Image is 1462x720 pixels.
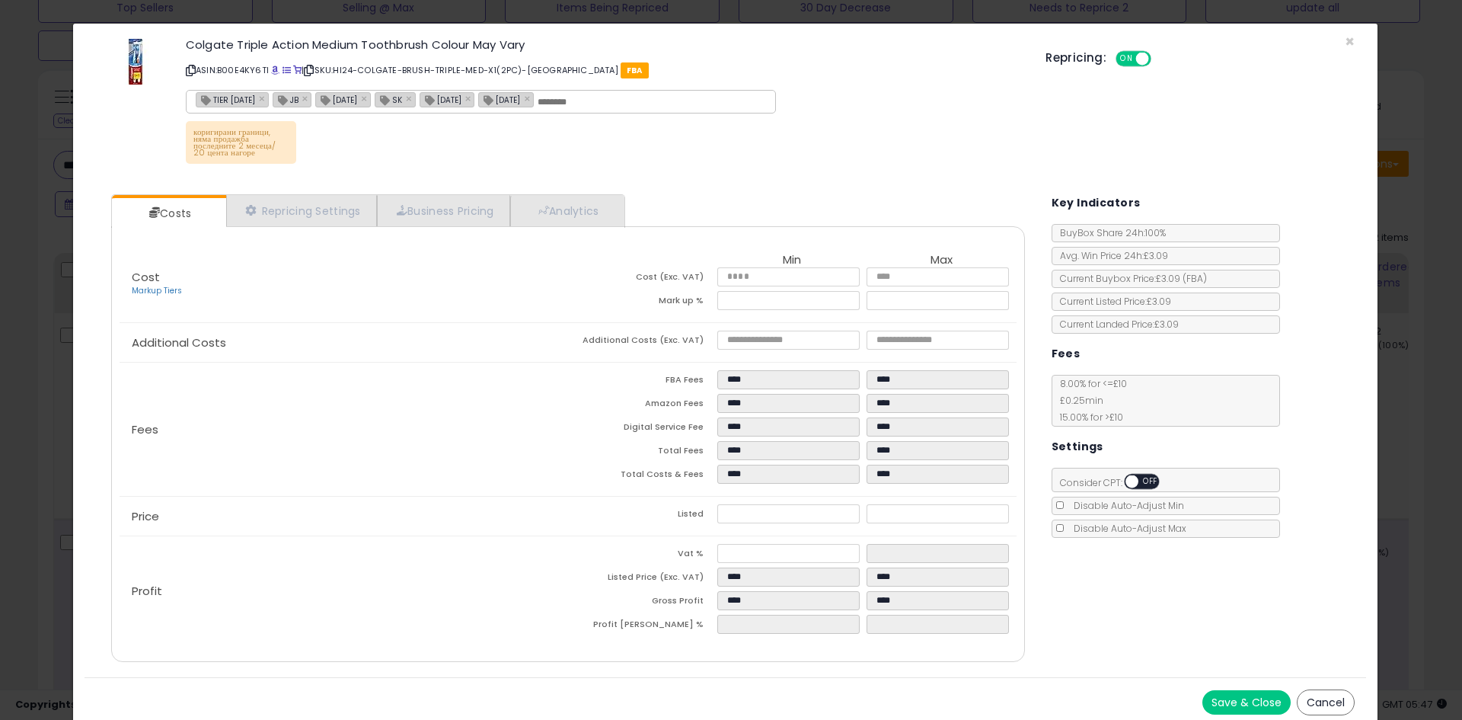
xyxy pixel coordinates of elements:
[568,465,717,488] td: Total Costs & Fees
[568,441,717,465] td: Total Fees
[1202,690,1291,715] button: Save & Close
[406,91,415,105] a: ×
[196,93,255,106] span: TIER [DATE]
[1052,394,1103,407] span: £0.25 min
[568,370,717,394] td: FBA Fees
[120,337,568,349] p: Additional Costs
[1066,499,1184,512] span: Disable Auto-Adjust Min
[420,93,461,106] span: [DATE]
[1052,318,1179,331] span: Current Landed Price: £3.09
[112,198,225,229] a: Costs
[867,254,1016,267] th: Max
[1052,476,1179,489] span: Consider CPT:
[568,267,717,291] td: Cost (Exc. VAT)
[568,568,717,591] td: Listed Price (Exc. VAT)
[186,39,1023,50] h3: Colgate Triple Action Medium Toothbrush Colour May Vary
[1052,377,1127,424] span: 8.00 % for <= £10
[120,424,568,436] p: Fees
[113,39,158,85] img: 31gPFqewwPL._SL60_.jpg
[1052,249,1168,262] span: Avg. Win Price 24h: £3.09
[186,121,296,164] p: коригирани граници, няма продажба последните 2 месеца/ 20 цента нагоре
[568,591,717,615] td: Gross Profit
[1052,295,1171,308] span: Current Listed Price: £3.09
[1117,53,1136,66] span: ON
[226,195,377,226] a: Repricing Settings
[524,91,533,105] a: ×
[1149,53,1173,66] span: OFF
[283,64,291,76] a: All offer listings
[1052,344,1081,363] h5: Fees
[1066,522,1186,535] span: Disable Auto-Adjust Max
[1052,226,1166,239] span: BuyBox Share 24h: 100%
[120,271,568,297] p: Cost
[293,64,302,76] a: Your listing only
[120,510,568,523] p: Price
[510,195,623,226] a: Analytics
[132,285,182,296] a: Markup Tiers
[1052,437,1103,456] h5: Settings
[375,93,402,106] span: SK
[271,64,279,76] a: BuyBox page
[1052,272,1207,285] span: Current Buybox Price:
[568,394,717,418] td: Amazon Fees
[568,418,717,441] td: Digital Service Fee
[717,254,867,267] th: Min
[568,331,717,354] td: Additional Costs (Exc. VAT)
[1045,52,1106,64] h5: Repricing:
[361,91,370,105] a: ×
[568,504,717,528] td: Listed
[186,58,1023,82] p: ASIN: B00E4KY6TI | SKU: HI24-COLGATE-BRUSH-TRIPLE-MED-X1(2PC)-[GEOGRAPHIC_DATA]
[273,93,298,106] span: JB
[1345,30,1355,53] span: ×
[1052,411,1123,424] span: 15.00 % for > £10
[479,93,520,106] span: [DATE]
[621,62,649,78] span: FBA
[1156,272,1207,285] span: £3.09
[259,91,268,105] a: ×
[568,544,717,568] td: Vat %
[1297,690,1355,715] button: Cancel
[1183,272,1207,285] span: ( FBA )
[568,615,717,638] td: Profit [PERSON_NAME] %
[377,195,510,226] a: Business Pricing
[120,585,568,597] p: Profit
[465,91,474,105] a: ×
[302,91,311,105] a: ×
[1138,475,1163,488] span: OFF
[568,291,717,315] td: Mark up %
[1052,194,1141,213] h5: Key Indicators
[316,93,357,106] span: [DATE]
